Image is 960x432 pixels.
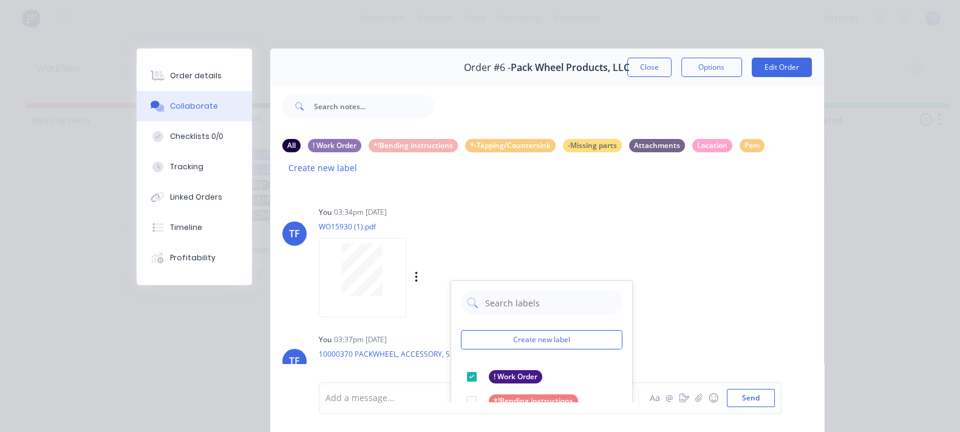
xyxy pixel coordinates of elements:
[727,389,775,407] button: Send
[627,58,672,77] button: Close
[289,226,300,241] div: TF
[319,334,332,345] div: You
[489,394,578,408] div: *!Bending instructions
[563,139,622,152] div: -Missing parts
[319,221,542,232] p: WO15930 (1).pdf
[662,391,677,405] button: @
[706,391,721,405] button: ☺
[137,91,252,121] button: Collaborate
[170,192,222,203] div: Linked Orders
[511,62,630,73] span: Pack Wheel Products, LLC
[319,207,332,218] div: You
[170,101,218,112] div: Collaborate
[282,139,301,152] div: All
[648,391,662,405] button: Aa
[681,58,742,77] button: Options
[308,139,361,152] div: ! Work Order
[465,139,556,152] div: *-Tapping/Countersink
[752,58,812,77] button: Edit Order
[334,207,387,218] div: 03:34pm [DATE]
[629,139,685,152] div: Attachments
[170,252,216,263] div: Profitability
[137,212,252,243] button: Timeline
[137,243,252,273] button: Profitability
[484,291,616,315] input: Search labels
[692,139,732,152] div: Location
[334,334,387,345] div: 03:37pm [DATE]
[137,152,252,182] button: Tracking
[170,161,203,172] div: Tracking
[314,94,434,118] input: Search notes...
[137,61,252,91] button: Order details
[170,222,202,233] div: Timeline
[289,354,300,368] div: TF
[489,370,542,383] div: ! Work Order
[319,349,503,359] p: 10000370 PACKWHEEL, ACCESSORY, SHELF REV00.pdf
[740,139,764,152] div: Pem
[464,62,511,73] span: Order #6 -
[369,139,458,152] div: *!Bending instructions
[137,182,252,212] button: Linked Orders
[170,131,223,142] div: Checklists 0/0
[282,160,364,176] button: Create new label
[461,330,622,349] button: Create new label
[137,121,252,152] button: Checklists 0/0
[170,70,222,81] div: Order details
